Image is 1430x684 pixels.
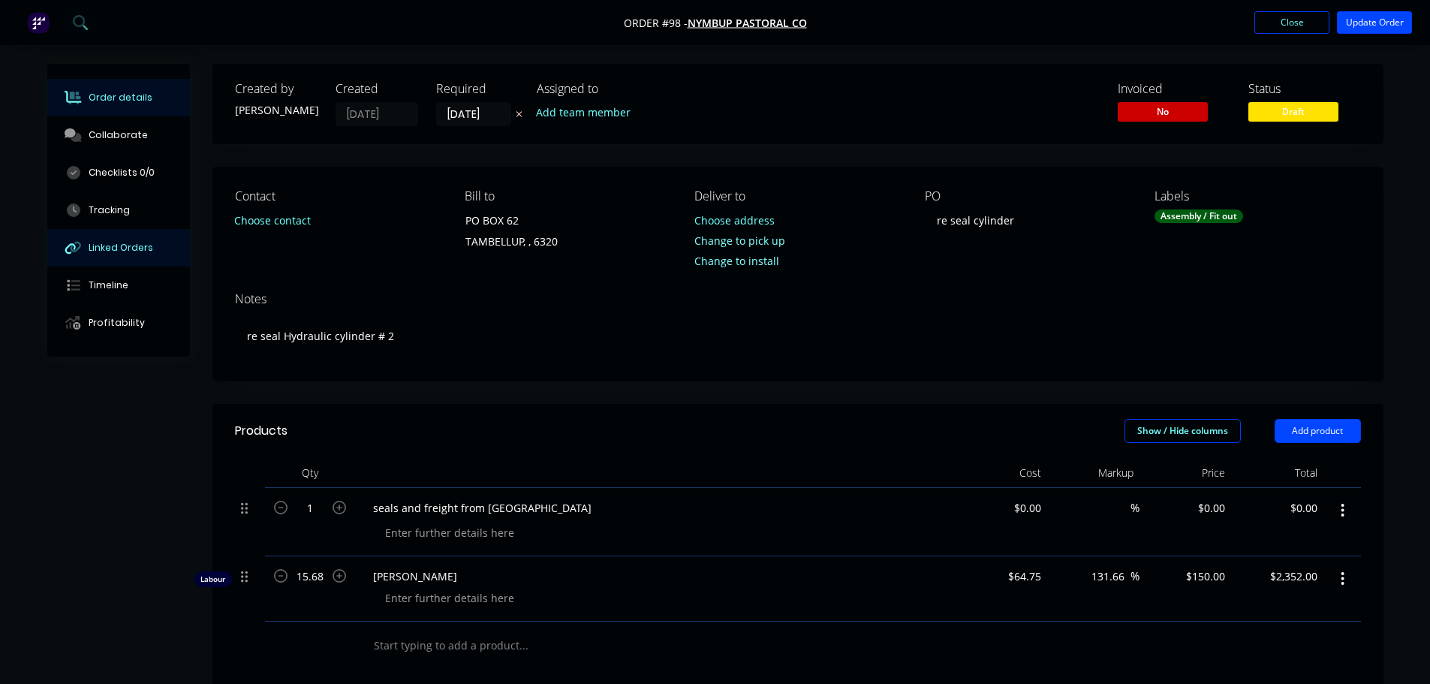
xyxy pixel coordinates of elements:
div: Notes [235,292,1361,306]
div: Status [1248,82,1361,96]
button: Show / Hide columns [1124,419,1241,443]
span: [PERSON_NAME] [373,568,950,584]
button: Add product [1275,419,1361,443]
button: Add team member [528,102,638,122]
span: % [1130,568,1139,585]
button: Change to pick up [686,231,793,251]
div: Checklists 0/0 [89,166,155,179]
div: re seal cylinder [925,209,1026,231]
button: Collaborate [47,116,190,154]
div: Qty [265,458,355,488]
div: Total [1231,458,1323,488]
span: No [1118,102,1208,121]
div: seals and freight from [GEOGRAPHIC_DATA] [361,497,604,519]
div: Created [336,82,418,96]
div: Profitability [89,316,145,330]
div: Labels [1155,189,1360,203]
span: Draft [1248,102,1338,121]
div: Markup [1047,458,1139,488]
button: Choose contact [226,209,318,230]
div: Deliver to [694,189,900,203]
input: Start typing to add a product... [373,631,673,661]
div: Assigned to [537,82,687,96]
button: Linked Orders [47,229,190,267]
button: Change to install [686,251,787,271]
div: Invoiced [1118,82,1230,96]
div: Labour [194,571,232,587]
button: Add team member [537,102,639,122]
button: Timeline [47,267,190,304]
span: % [1130,499,1139,517]
div: Collaborate [89,128,148,142]
button: Checklists 0/0 [47,154,190,191]
div: TAMBELLUP, , 6320 [465,231,590,252]
div: Cost [956,458,1048,488]
div: re seal Hydraulic cylinder # 2 [235,313,1361,359]
div: Products [235,422,288,440]
div: Timeline [89,279,128,292]
div: Tracking [89,203,130,217]
button: Update Order [1337,11,1412,34]
div: PO [925,189,1130,203]
div: [PERSON_NAME] [235,102,318,118]
div: Assembly / Fit out [1155,209,1243,223]
div: Required [436,82,519,96]
button: Profitability [47,304,190,342]
img: Factory [27,11,50,34]
div: Created by [235,82,318,96]
button: Close [1254,11,1329,34]
div: Linked Orders [89,241,153,255]
button: Order details [47,79,190,116]
span: Order #98 - [624,16,688,30]
div: Order details [89,91,152,104]
a: NYMBUP PASTORAL CO [688,16,807,30]
button: Tracking [47,191,190,229]
div: Bill to [465,189,670,203]
div: Contact [235,189,441,203]
div: Price [1139,458,1232,488]
button: Choose address [686,209,782,230]
div: PO BOX 62TAMBELLUP, , 6320 [453,209,603,258]
div: PO BOX 62 [465,210,590,231]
